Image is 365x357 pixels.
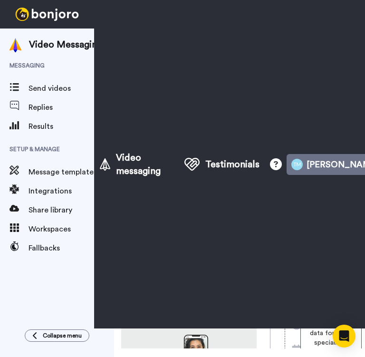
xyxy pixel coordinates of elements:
[43,332,82,339] span: Collapse menu
[29,38,102,52] div: Video Messaging
[29,102,114,113] span: Replies
[116,151,165,178] span: Video messaging
[29,204,114,216] span: Share library
[29,223,114,235] span: Workspaces
[29,83,114,94] span: Send videos
[11,8,83,21] img: bj-logo-header-white.svg
[10,38,21,52] img: vm-color.svg
[25,329,89,342] button: Collapse menu
[29,166,114,178] span: Message template
[29,242,114,254] span: Fallbacks
[333,325,355,347] div: Open Intercom Messenger
[29,121,114,132] span: Results
[29,185,114,197] span: Integrations
[205,158,259,171] span: Testimonials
